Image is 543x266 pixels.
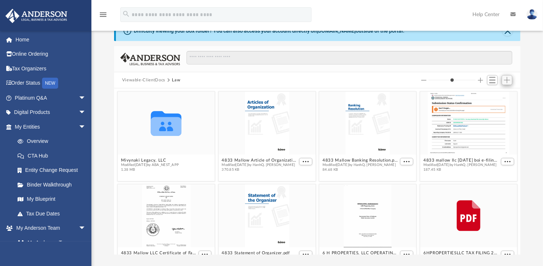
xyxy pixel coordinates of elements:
button: 6HPROPERTIESLLC TAX FILING 2023.pdf [423,251,499,255]
button: More options [198,251,211,258]
button: More options [299,158,312,166]
a: Tax Organizers [5,61,97,76]
a: CTA Hub [10,148,97,163]
span: arrow_drop_down [79,119,93,134]
i: menu [99,10,108,19]
button: Close [502,26,513,36]
span: Modified [DATE] by ABA_NEST_APP [121,163,179,167]
button: More options [501,158,514,166]
button: 4833 Statement of Organizer.pdf [222,251,295,255]
a: Online Ordering [5,47,97,62]
div: grid [114,88,521,255]
span: 1.38 MB [121,167,179,172]
span: Modified [DATE] by HanhQ. [PERSON_NAME] [323,163,399,167]
button: 4833 Mallow LLC Certificate of Fact 1410741020002.PDF [121,251,197,255]
button: Law [172,77,180,84]
button: More options [299,251,312,258]
a: My Anderson Teamarrow_drop_down [5,221,93,236]
span: 187.45 KB [423,167,499,172]
a: Entity Change Request [10,163,97,178]
a: Overview [10,134,97,149]
a: My Entitiesarrow_drop_down [5,119,97,134]
button: Decrease column size [421,78,426,83]
span: arrow_drop_down [79,221,93,236]
a: Digital Productsarrow_drop_down [5,105,97,120]
button: 6 H PROPERTIES, LLC OPERATING AGREEMENT.pdf [323,251,399,255]
input: Column size [429,78,476,83]
a: Tax Due Dates [10,206,97,221]
div: NEW [42,78,58,89]
button: Increase column size [478,78,483,83]
button: Mivynaki Legacy, LLC [121,158,179,163]
a: My Blueprint [10,192,93,207]
a: Binder Walkthrough [10,177,97,192]
div: Difficulty viewing your box folder? You can also access your account directly on outside of the p... [134,27,404,35]
span: Modified [DATE] by HanhQ. [PERSON_NAME] [222,163,298,167]
span: arrow_drop_down [79,90,93,106]
button: 4833 Mallow Article of Organization.pdf [222,158,298,163]
input: Search files and folders [186,51,512,65]
a: menu [99,14,108,19]
a: Home [5,32,97,47]
a: Platinum Q&Aarrow_drop_down [5,90,97,105]
a: Order StatusNEW [5,76,97,91]
button: Switch to List View [487,75,498,85]
button: More options [400,251,413,258]
button: Add [502,75,513,85]
span: arrow_drop_down [79,105,93,120]
button: 4833 Mallow Banking Resolution.pdf [323,158,399,163]
img: Anderson Advisors Platinum Portal [3,9,69,23]
i: search [122,10,130,18]
img: User Pic [527,9,538,20]
button: 4833 mallow llc [DATE] boi e-filing.pdf [423,158,499,163]
button: Viewable-ClientDocs [122,77,165,84]
span: Modified [DATE] by HanhQ. [PERSON_NAME] [423,163,499,167]
button: More options [400,158,413,166]
a: [DOMAIN_NAME] [317,28,356,34]
span: 84.68 KB [323,167,399,172]
span: 370.85 KB [222,167,298,172]
a: My Anderson Team [10,235,90,250]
